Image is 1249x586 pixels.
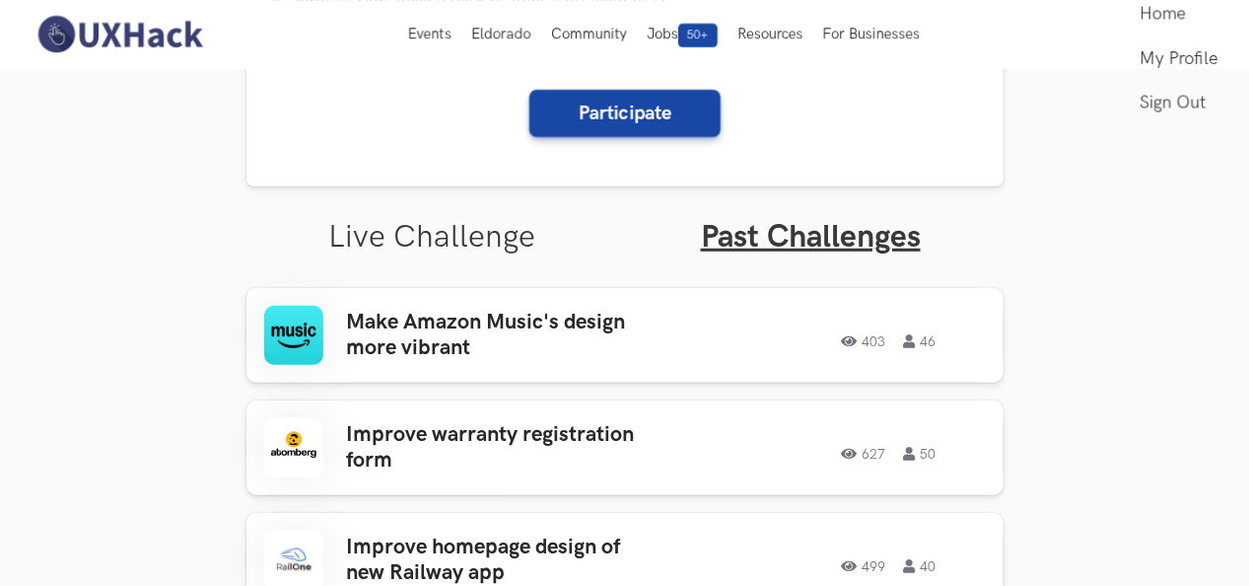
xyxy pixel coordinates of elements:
[529,90,721,137] button: Participate
[904,447,937,461] span: 50
[842,559,886,573] span: 499
[246,186,1004,256] ul: Tabs Interface
[347,310,655,362] h3: Make Amazon Music's design more vibrant
[701,218,921,256] a: Past Challenges
[842,334,886,348] span: 403
[1140,81,1217,125] a: Sign Out
[842,447,886,461] span: 627
[904,334,937,348] span: 46
[1140,37,1217,81] a: My Profile
[32,14,207,55] img: UXHack-logo.png
[904,559,937,573] span: 40
[246,401,1004,495] a: Improve warranty registration form62750
[678,24,718,47] span: 50+
[328,218,535,256] a: Live Challenge
[347,422,655,475] h3: Improve warranty registration form
[246,288,1004,383] a: Make Amazon Music's design more vibrant40346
